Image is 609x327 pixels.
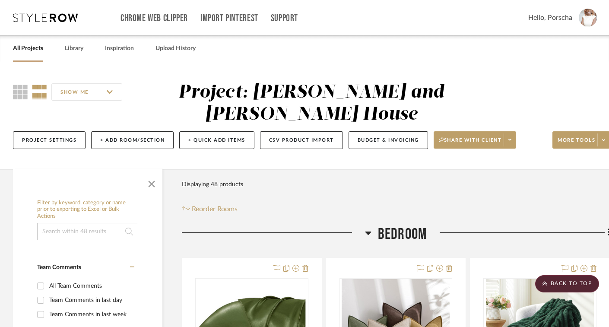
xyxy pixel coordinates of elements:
[13,43,43,54] a: All Projects
[155,43,196,54] a: Upload History
[192,204,238,214] span: Reorder Rooms
[13,131,86,149] button: Project Settings
[439,137,502,150] span: Share with client
[378,225,427,244] span: Bedroom
[49,293,132,307] div: Team Comments in last day
[260,131,343,149] button: CSV Product Import
[37,264,81,270] span: Team Comments
[49,279,132,293] div: All Team Comments
[535,275,599,292] scroll-to-top-button: BACK TO TOP
[271,15,298,22] a: Support
[579,9,597,27] img: avatar
[143,174,160,191] button: Close
[200,15,258,22] a: Import Pinterest
[65,43,83,54] a: Library
[121,15,188,22] a: Chrome Web Clipper
[182,176,243,193] div: Displaying 48 products
[91,131,174,149] button: + Add Room/Section
[558,137,595,150] span: More tools
[182,204,238,214] button: Reorder Rooms
[37,223,138,240] input: Search within 48 results
[178,83,444,124] div: Project: [PERSON_NAME] and [PERSON_NAME] House
[434,131,517,149] button: Share with client
[528,13,572,23] span: Hello, Porscha
[105,43,134,54] a: Inspiration
[349,131,428,149] button: Budget & Invoicing
[49,308,132,321] div: Team Comments in last week
[179,131,254,149] button: + Quick Add Items
[37,200,138,220] h6: Filter by keyword, category or name prior to exporting to Excel or Bulk Actions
